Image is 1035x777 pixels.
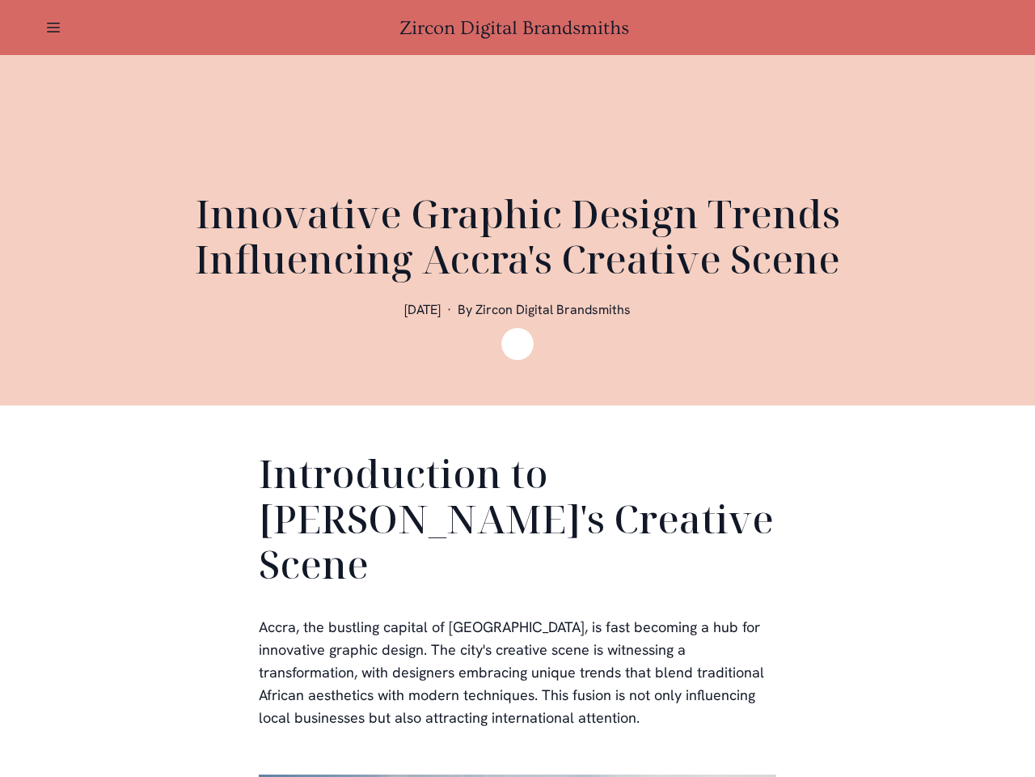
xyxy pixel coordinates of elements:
[129,191,906,282] h1: Innovative Graphic Design Trends Influencing Accra's Creative Scene
[259,451,776,593] h2: Introduction to [PERSON_NAME]'s Creative Scene
[458,301,631,318] span: By Zircon Digital Brandsmiths
[259,616,776,729] p: Accra, the bustling capital of [GEOGRAPHIC_DATA], is fast becoming a hub for innovative graphic d...
[404,301,441,318] span: [DATE]
[399,17,636,39] a: Zircon Digital Brandsmiths
[447,301,451,318] span: ·
[501,328,534,360] img: Zircon Digital Brandsmiths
